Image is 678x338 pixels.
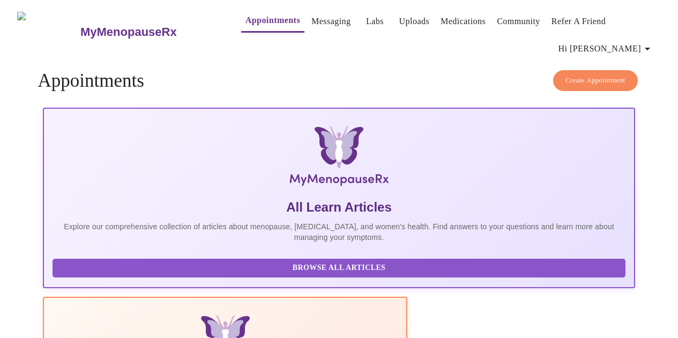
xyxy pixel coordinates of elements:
[493,11,545,32] button: Community
[53,259,625,277] button: Browse All Articles
[552,14,606,29] a: Refer a Friend
[366,14,384,29] a: Labs
[547,11,610,32] button: Refer a Friend
[358,11,392,32] button: Labs
[311,14,351,29] a: Messaging
[79,13,219,51] a: MyMenopauseRx
[241,10,304,33] button: Appointments
[17,12,79,52] img: MyMenopauseRx Logo
[558,41,654,56] span: Hi [PERSON_NAME]
[53,221,625,243] p: Explore our comprehensive collection of articles about menopause, [MEDICAL_DATA], and women's hea...
[245,13,300,28] a: Appointments
[441,14,486,29] a: Medications
[554,38,658,59] button: Hi [PERSON_NAME]
[553,70,638,91] button: Create Appointment
[53,262,628,272] a: Browse All Articles
[565,74,625,87] span: Create Appointment
[436,11,490,32] button: Medications
[497,14,540,29] a: Community
[53,199,625,216] h5: All Learn Articles
[395,11,434,32] button: Uploads
[141,126,536,190] img: MyMenopauseRx Logo
[63,261,614,275] span: Browse All Articles
[307,11,355,32] button: Messaging
[38,70,640,92] h4: Appointments
[80,25,177,39] h3: MyMenopauseRx
[399,14,430,29] a: Uploads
